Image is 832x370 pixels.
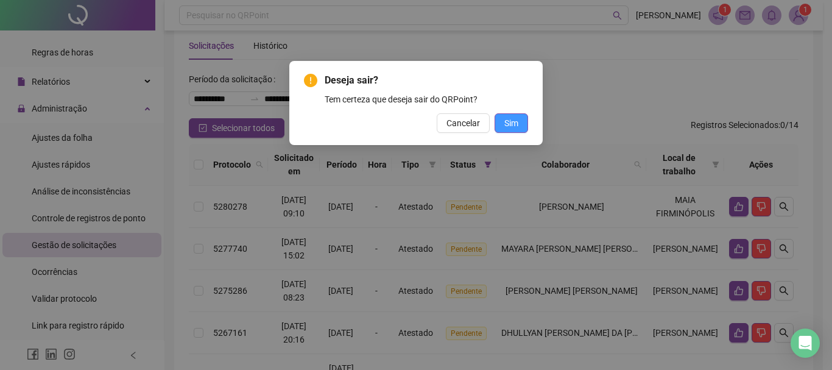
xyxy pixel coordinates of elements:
span: Cancelar [446,116,480,130]
div: Open Intercom Messenger [791,329,820,358]
div: Tem certeza que deseja sair do QRPoint? [325,93,528,106]
span: Deseja sair? [325,73,528,88]
span: Sim [504,116,518,130]
button: Sim [495,113,528,133]
span: exclamation-circle [304,74,317,87]
button: Cancelar [437,113,490,133]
